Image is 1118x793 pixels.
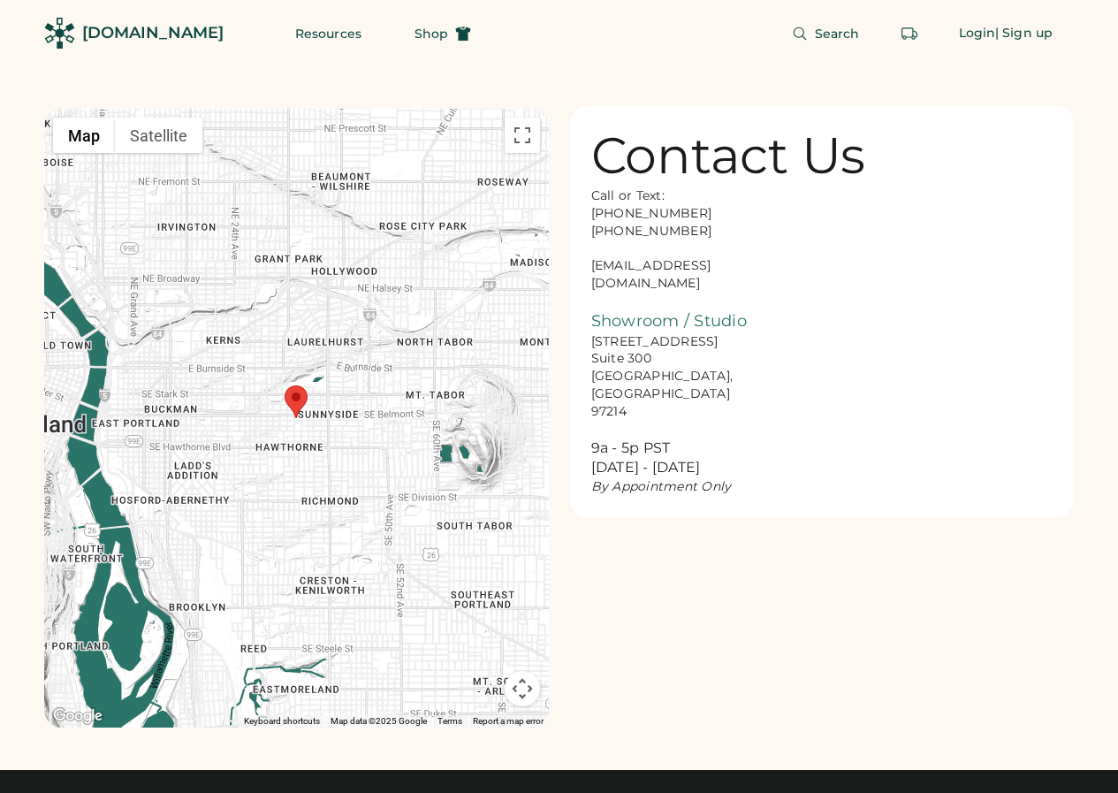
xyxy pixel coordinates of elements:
div: Contact Us [591,127,866,184]
div: [DOMAIN_NAME] [82,22,224,44]
font: Showroom / Studio [591,311,747,331]
button: Show satellite imagery [115,118,202,153]
font: 9a - 5p PST [DATE] - [DATE] [591,439,701,477]
div: | Sign up [995,25,1053,42]
a: Open this area in Google Maps (opens a new window) [49,705,107,728]
button: Resources [274,16,383,51]
img: Rendered Logo - Screens [44,18,75,49]
span: Shop [414,27,448,40]
a: Report a map error [473,716,544,726]
span: Search [815,27,860,40]
img: Google [49,705,107,728]
button: Toggle fullscreen view [505,118,540,153]
span: Map data ©2025 Google [331,716,427,726]
button: Map camera controls [505,671,540,706]
div: Call or Text: [PHONE_NUMBER] [PHONE_NUMBER] [EMAIL_ADDRESS][DOMAIN_NAME] [STREET_ADDRESS] Suite 3... [591,187,768,496]
a: Terms [437,716,462,726]
button: Keyboard shortcuts [244,715,320,728]
button: Search [771,16,881,51]
em: By Appointment Only [591,478,732,494]
button: Retrieve an order [892,16,927,51]
iframe: Front Chat [1034,713,1110,789]
button: Show street map [53,118,115,153]
button: Shop [393,16,492,51]
div: Login [959,25,996,42]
